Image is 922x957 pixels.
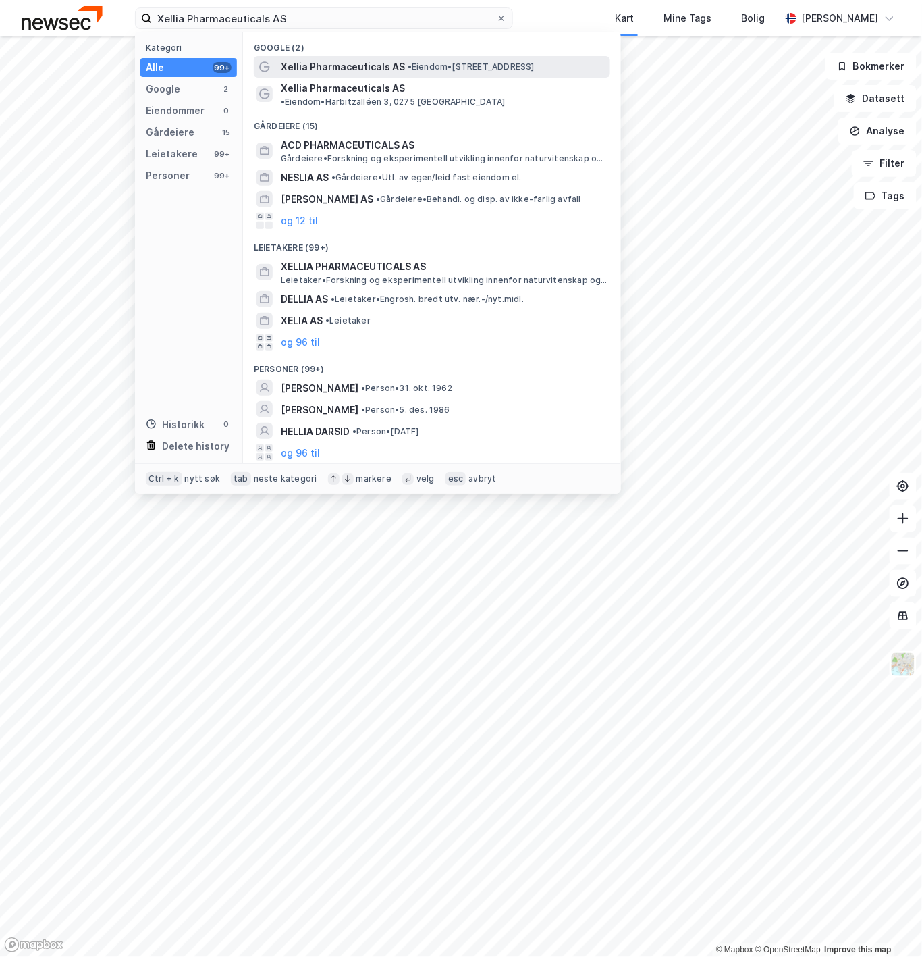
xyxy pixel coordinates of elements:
[445,472,466,486] div: esc
[281,402,358,418] span: [PERSON_NAME]
[325,315,371,326] span: Leietaker
[281,334,320,351] button: og 96 til
[281,97,506,107] span: Eiendom • Harbitzalléen 3, 0275 [GEOGRAPHIC_DATA]
[755,946,821,955] a: OpenStreetMap
[281,259,605,275] span: XELLIA PHARMACEUTICALS AS
[281,313,323,329] span: XELIA AS
[352,426,356,436] span: •
[243,232,621,256] div: Leietakere (99+)
[376,194,380,204] span: •
[356,473,391,484] div: markere
[361,405,450,415] span: Person • 5. des. 1986
[742,10,765,26] div: Bolig
[281,213,318,229] button: og 12 til
[361,383,452,394] span: Person • 31. okt. 1962
[185,473,221,484] div: nytt søk
[221,419,232,430] div: 0
[716,946,753,955] a: Mapbox
[854,182,917,209] button: Tags
[146,146,198,162] div: Leietakere
[146,59,164,76] div: Alle
[281,380,358,396] span: [PERSON_NAME]
[4,937,63,953] a: Mapbox homepage
[408,61,535,72] span: Eiendom • [STREET_ADDRESS]
[852,150,917,177] button: Filter
[331,294,524,305] span: Leietaker • Engrosh. bredt utv. nær.-/nyt.midl.
[243,353,621,378] div: Personer (99+)
[838,118,917,145] button: Analyse
[281,444,320,461] button: og 96 til
[146,417,205,433] div: Historikk
[221,105,232,116] div: 0
[152,8,496,28] input: Søk på adresse, matrikkel, gårdeiere, leietakere eller personer
[331,294,335,304] span: •
[213,170,232,181] div: 99+
[254,473,317,484] div: neste kategori
[325,315,329,326] span: •
[855,892,922,957] iframe: Chat Widget
[890,652,916,677] img: Z
[281,153,607,164] span: Gårdeiere • Forskning og eksperimentell utvikling innenfor naturvitenskap og teknikk
[281,191,373,207] span: [PERSON_NAME] AS
[468,473,496,484] div: avbryt
[281,137,605,153] span: ACD PHARMACEUTICALS AS
[408,61,412,72] span: •
[281,97,285,107] span: •
[213,149,232,159] div: 99+
[221,127,232,138] div: 15
[331,172,335,182] span: •
[162,438,229,455] div: Delete history
[376,194,581,205] span: Gårdeiere • Behandl. og disp. av ikke-farlig avfall
[146,124,194,140] div: Gårdeiere
[361,383,365,393] span: •
[615,10,634,26] div: Kart
[663,10,712,26] div: Mine Tags
[352,426,419,437] span: Person • [DATE]
[146,43,237,53] div: Kategori
[281,59,405,75] span: Xellia Pharmaceuticals AS
[281,291,328,307] span: DELLIA AS
[825,53,917,80] button: Bokmerker
[146,167,190,184] div: Personer
[825,946,892,955] a: Improve this map
[802,10,879,26] div: [PERSON_NAME]
[221,84,232,95] div: 2
[243,32,621,56] div: Google (2)
[331,172,522,183] span: Gårdeiere • Utl. av egen/leid fast eiendom el.
[281,80,405,97] span: Xellia Pharmaceuticals AS
[146,103,205,119] div: Eiendommer
[416,473,435,484] div: velg
[22,6,103,30] img: newsec-logo.f6e21ccffca1b3a03d2d.png
[281,423,350,440] span: HELLIA DARSID
[231,472,251,486] div: tab
[361,405,365,415] span: •
[281,170,329,186] span: NESLIA AS
[243,110,621,134] div: Gårdeiere (15)
[146,81,180,97] div: Google
[855,892,922,957] div: Kontrollprogram for chat
[213,62,232,73] div: 99+
[281,275,607,286] span: Leietaker • Forskning og eksperimentell utvikling innenfor naturvitenskap og teknikk
[834,85,917,112] button: Datasett
[146,472,182,486] div: Ctrl + k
